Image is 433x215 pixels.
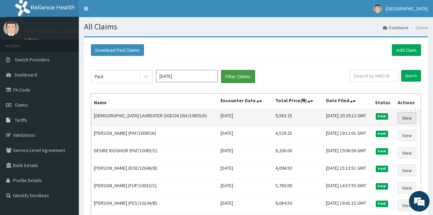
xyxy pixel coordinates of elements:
[401,70,421,82] input: Search
[91,162,218,179] td: [PERSON_NAME] (EOE/10046/B)
[91,144,218,162] td: DESIRE IDOGHOR (PAF/10085/C)
[40,64,95,133] span: We're online!
[272,162,323,179] td: 4,094.50
[272,144,323,162] td: 9,200.00
[218,109,273,127] td: [DATE]
[156,70,218,82] input: Select Month and Year
[272,179,323,197] td: 5,780.00
[323,127,372,144] td: [DATE] 19:12:01 GMT
[218,127,273,144] td: [DATE]
[218,162,273,179] td: [DATE]
[91,44,144,56] button: Download Paid Claims
[272,127,323,144] td: 4,529.25
[91,109,218,127] td: [DEMOGRAPHIC_DATA] LAUREATER OGECHI (XIA/10855/A)
[398,182,416,194] a: View
[398,200,416,211] a: View
[112,3,129,20] div: Minimize live chat window
[386,5,428,12] span: [GEOGRAPHIC_DATA]
[218,144,273,162] td: [DATE]
[272,94,323,109] th: Total Price(₦)
[221,70,255,83] button: Filter Claims
[3,21,19,36] img: User Image
[409,25,428,31] li: Claims
[398,130,416,141] a: View
[376,148,388,154] span: Paid
[15,117,27,123] span: Tariffs
[36,38,115,47] div: Chat with us now
[323,94,372,109] th: Date Filed
[91,197,218,214] td: [PERSON_NAME] (PES/10104/B)
[91,94,218,109] th: Name
[398,165,416,176] a: View
[95,73,103,80] div: Paid
[392,44,421,56] a: Add Claim
[272,109,323,127] td: 9,583.25
[15,72,37,78] span: Dashboard
[372,94,395,109] th: Status
[91,127,218,144] td: [PERSON_NAME] (PAF/10085/A)
[218,197,273,214] td: [DATE]
[13,34,28,51] img: d_794563401_company_1708531726252_794563401
[376,113,388,119] span: Paid
[323,197,372,214] td: [DATE] 19:41:15 GMT
[15,102,28,108] span: Claims
[383,25,408,31] a: Dashboard
[376,183,388,189] span: Paid
[395,94,421,109] th: Actions
[24,37,40,42] a: Online
[24,28,81,34] p: [GEOGRAPHIC_DATA]
[3,143,131,167] textarea: Type your message and hit 'Enter'
[84,22,428,31] h1: All Claims
[323,109,372,127] td: [DATE] 20:29:12 GMT
[91,179,218,197] td: [PERSON_NAME] (FUP/10033/C)
[376,201,388,207] span: Paid
[373,4,382,13] img: User Image
[218,94,273,109] th: Encounter Date
[218,179,273,197] td: [DATE]
[398,147,416,159] a: View
[376,166,388,172] span: Paid
[323,162,372,179] td: [DATE] 15:13:51 GMT
[323,179,372,197] td: [DATE] 14:57:55 GMT
[272,197,323,214] td: 9,084.50
[15,57,50,63] span: Switch Providers
[398,112,416,124] a: View
[323,144,372,162] td: [DATE] 19:06:56 GMT
[376,131,388,137] span: Paid
[349,70,399,82] input: Search by HMO ID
